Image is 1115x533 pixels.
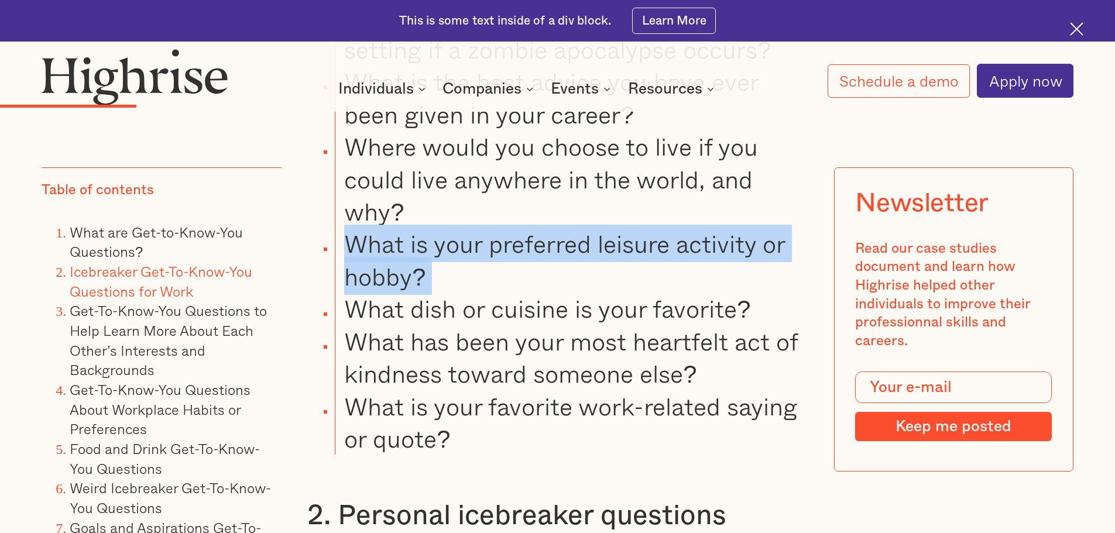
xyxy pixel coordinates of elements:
a: Get-To-Know-You Questions About Workplace Habits or Preferences [70,379,251,439]
div: Events [551,82,614,96]
a: Weird Icebreaker Get-To-Know-You Questions [70,477,271,518]
div: Events [551,82,599,96]
a: Apply now [977,64,1073,98]
img: Highrise logo [42,49,228,105]
a: Icebreaker Get-To-Know-You Questions for Work [70,260,252,302]
a: Get-To-Know-You Questions to Help Learn More About Each Other’s Interests and Backgrounds [70,300,267,381]
a: Schedule a demo [828,64,970,98]
div: Resources [628,82,718,96]
form: Modal Form [855,372,1052,441]
div: This is some text inside of a div block. [399,13,611,29]
li: What is your favorite work-related saying or quote? [335,390,808,455]
div: Read our case studies document and learn how Highrise helped other individuals to improve their p... [855,240,1052,351]
li: What is your preferred leisure activity or hobby? [335,228,808,293]
div: Individuals [338,82,414,96]
div: Individuals [338,82,429,96]
div: Companies [442,82,537,96]
div: Companies [442,82,522,96]
a: What are Get-to-Know-You Questions? [70,221,243,263]
div: Newsletter [855,188,989,219]
li: Where would you choose to live if you could live anywhere in the world, and why? [335,130,808,228]
li: What dish or cuisine is your favorite? [335,293,808,325]
input: Keep me posted [855,412,1052,441]
div: Resources [628,82,702,96]
div: Table of contents [42,182,154,201]
img: Cross icon [1070,22,1083,36]
a: Learn More [632,8,716,34]
input: Your e-mail [855,372,1052,404]
li: What has been your most heartfelt act of kindness toward someone else? [335,325,808,390]
a: Food and Drink Get-To-Know-You Questions [70,438,260,479]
